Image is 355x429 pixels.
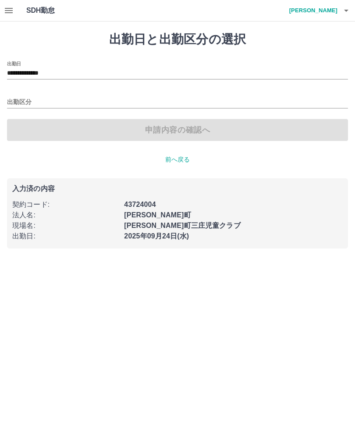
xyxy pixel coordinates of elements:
b: 2025年09月24日(水) [124,232,189,240]
p: 現場名 : [12,220,119,231]
h1: 出勤日と出勤区分の選択 [7,32,348,47]
p: 前へ戻る [7,155,348,164]
b: 43724004 [124,201,156,208]
b: [PERSON_NAME]町三庄児童クラブ [124,222,240,229]
p: 入力済の内容 [12,185,343,192]
p: 法人名 : [12,210,119,220]
p: 契約コード : [12,199,119,210]
label: 出勤日 [7,60,21,67]
b: [PERSON_NAME]町 [124,211,191,219]
p: 出勤日 : [12,231,119,242]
